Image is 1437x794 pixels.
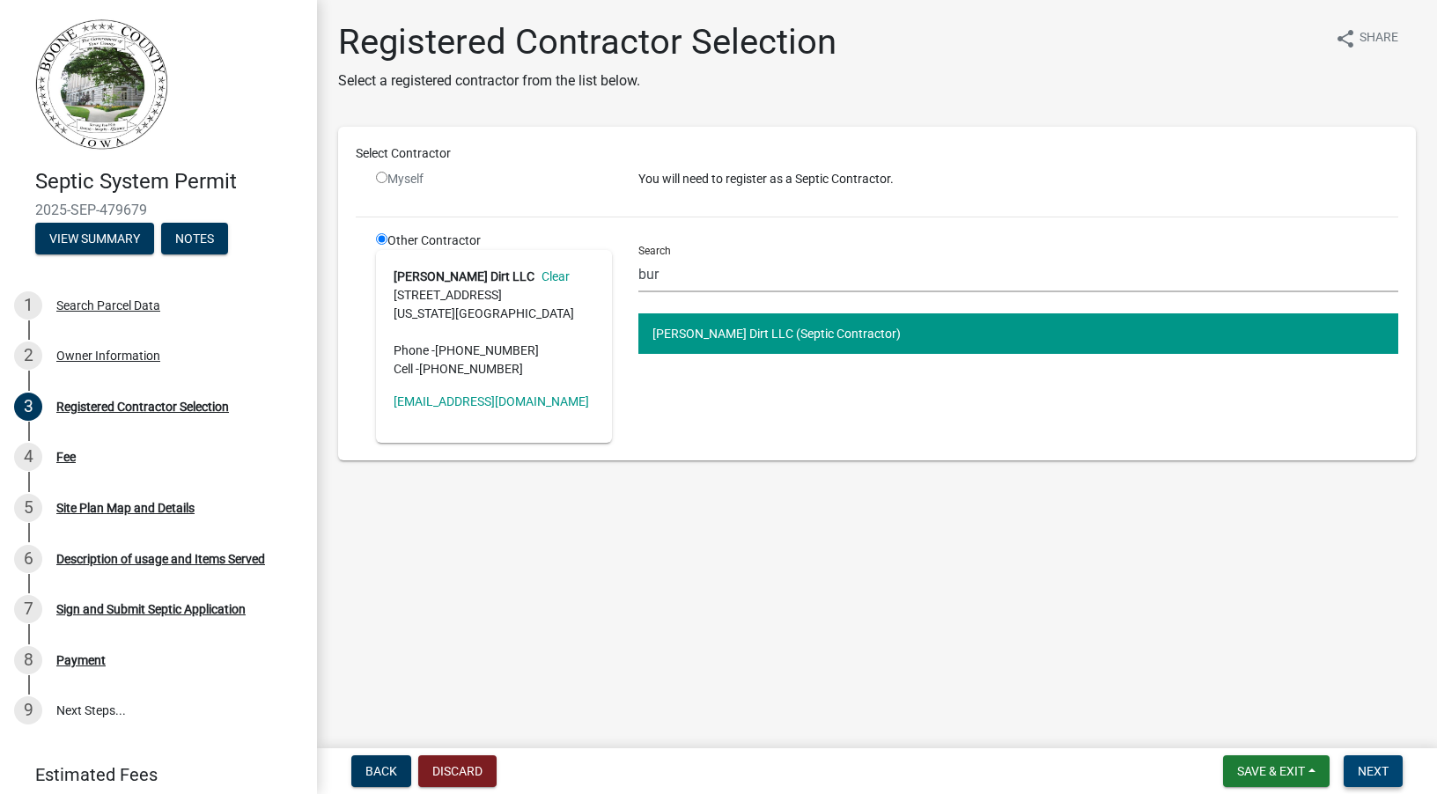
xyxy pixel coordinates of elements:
span: Back [365,764,397,778]
div: Registered Contractor Selection [56,401,229,413]
button: Notes [161,223,228,254]
div: Description of usage and Items Served [56,553,265,565]
abbr: Cell - [394,362,419,376]
div: Owner Information [56,349,160,362]
span: 2025-SEP-479679 [35,202,282,218]
div: Sign and Submit Septic Application [56,603,246,615]
span: [PHONE_NUMBER] [419,362,523,376]
address: [STREET_ADDRESS] [US_STATE][GEOGRAPHIC_DATA] [394,268,594,379]
span: Share [1360,28,1398,49]
span: Next [1358,764,1389,778]
wm-modal-confirm: Notes [161,232,228,246]
a: Clear [534,269,570,283]
span: [PHONE_NUMBER] [435,343,539,357]
p: You will need to register as a Septic Contractor. [638,170,1398,188]
button: shareShare [1321,21,1412,55]
wm-modal-confirm: Summary [35,232,154,246]
a: Estimated Fees [14,757,289,792]
i: share [1335,28,1356,49]
div: 5 [14,494,42,522]
div: 1 [14,291,42,320]
div: 6 [14,545,42,573]
h4: Septic System Permit [35,169,303,195]
div: Other Contractor [363,232,625,443]
img: Boone County, Iowa [35,18,169,151]
input: Search... [638,256,1398,292]
div: Myself [376,170,612,188]
button: Save & Exit [1223,755,1330,787]
h1: Registered Contractor Selection [338,21,836,63]
div: Fee [56,451,76,463]
div: Payment [56,654,106,666]
div: Site Plan Map and Details [56,502,195,514]
button: View Summary [35,223,154,254]
div: 3 [14,393,42,421]
div: 2 [14,342,42,370]
div: 8 [14,646,42,674]
button: Back [351,755,411,787]
button: [PERSON_NAME] Dirt LLC (Septic Contractor) [638,313,1398,354]
button: Discard [418,755,497,787]
p: Select a registered contractor from the list below. [338,70,836,92]
span: Save & Exit [1237,764,1305,778]
strong: [PERSON_NAME] Dirt LLC [394,269,534,283]
div: 7 [14,595,42,623]
div: Search Parcel Data [56,299,160,312]
button: Next [1344,755,1403,787]
div: Select Contractor [343,144,1411,163]
div: 4 [14,443,42,471]
div: 9 [14,696,42,724]
a: [EMAIL_ADDRESS][DOMAIN_NAME] [394,394,589,408]
abbr: Phone - [394,343,435,357]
